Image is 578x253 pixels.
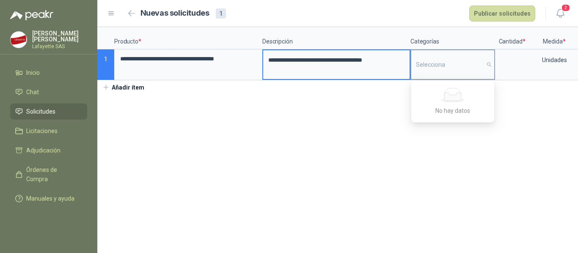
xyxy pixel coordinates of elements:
[495,27,529,49] p: Cantidad
[26,87,39,97] span: Chat
[26,194,74,203] span: Manuales y ayuda
[114,27,262,49] p: Producto
[97,80,149,95] button: Añadir ítem
[10,142,87,158] a: Adjudicación
[10,65,87,81] a: Inicio
[32,30,87,42] p: [PERSON_NAME] [PERSON_NAME]
[553,6,568,21] button: 2
[10,84,87,100] a: Chat
[26,165,79,184] span: Órdenes de Compra
[26,126,58,136] span: Licitaciones
[561,4,570,12] span: 2
[10,123,87,139] a: Licitaciones
[10,190,87,207] a: Manuales y ayuda
[32,44,87,49] p: Lafayette SAS
[10,10,53,20] img: Logo peakr
[262,27,410,49] p: Descripción
[10,162,87,187] a: Órdenes de Compra
[26,68,40,77] span: Inicio
[421,106,484,115] div: No hay datos
[469,5,535,22] button: Publicar solicitudes
[11,32,27,48] img: Company Logo
[216,8,226,19] div: 1
[97,49,114,80] p: 1
[140,7,209,19] h2: Nuevas solicitudes
[410,27,495,49] p: Categorías
[26,107,55,116] span: Solicitudes
[26,146,61,155] span: Adjudicación
[10,103,87,120] a: Solicitudes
